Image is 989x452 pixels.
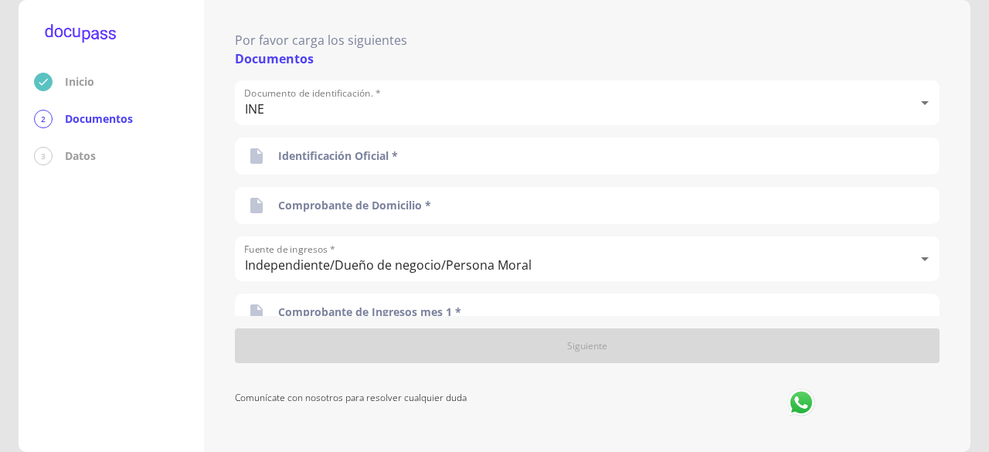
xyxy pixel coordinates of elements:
[235,294,940,331] div: Comprobante de Ingresos mes 1 *
[278,148,398,164] p: Identificación Oficial *
[34,147,53,165] div: 3
[65,74,94,90] p: Inicio
[235,49,407,68] p: Documentos
[235,80,940,125] div: INE
[235,138,940,175] div: Identificación Oficial *
[278,304,461,320] p: Comprobante de Ingresos mes 1 *
[235,387,763,421] p: Comunícate con nosotros para resolver cualquier duda
[34,15,127,54] img: logo
[786,387,817,418] img: whatsapp logo
[278,198,431,213] p: Comprobante de Domicilio *
[65,148,96,164] p: Datos
[235,236,940,281] div: Independiente/Dueño de negocio/Persona Moral
[235,187,940,224] div: Comprobante de Domicilio *
[65,111,133,127] p: Documentos
[34,110,53,128] div: 2
[235,31,407,49] p: Por favor carga los siguientes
